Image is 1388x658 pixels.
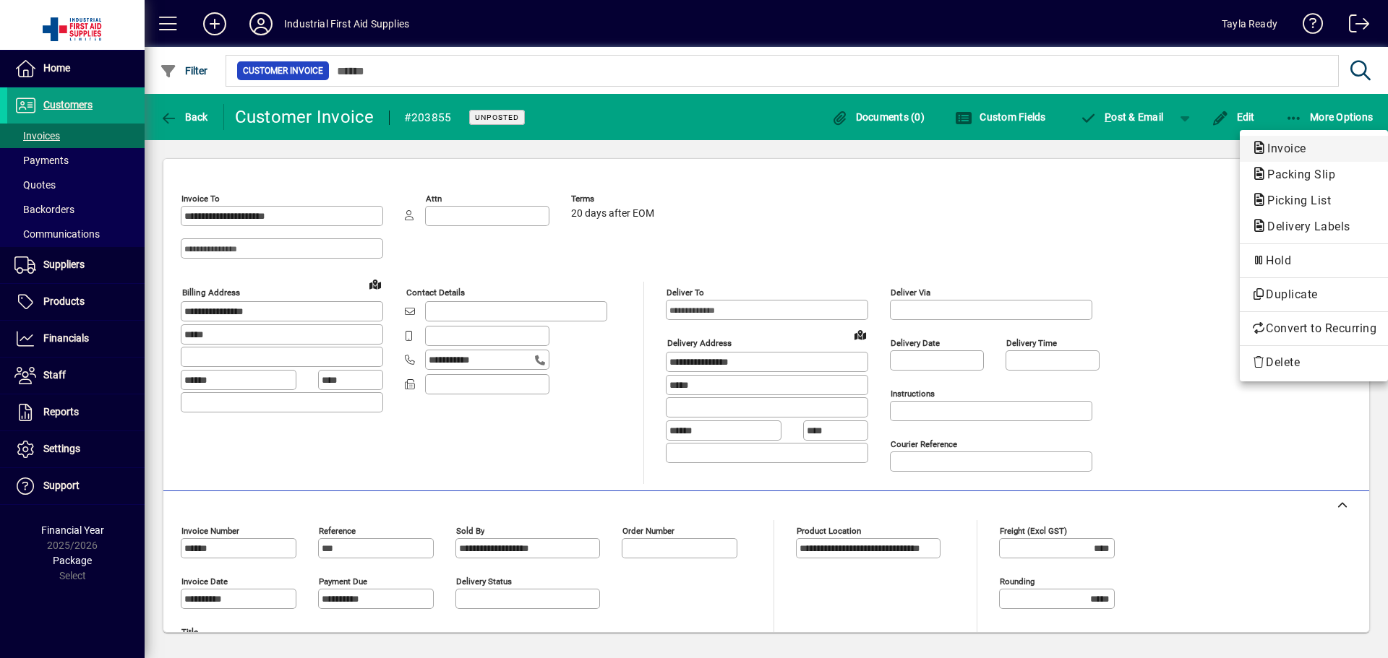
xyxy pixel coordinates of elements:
span: Packing Slip [1251,168,1342,181]
span: Delete [1251,354,1376,371]
span: Picking List [1251,194,1338,207]
span: Delivery Labels [1251,220,1358,233]
span: Hold [1251,252,1376,269]
span: Invoice [1251,142,1314,155]
span: Duplicate [1251,286,1376,303]
span: Convert to Recurring [1251,320,1376,337]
